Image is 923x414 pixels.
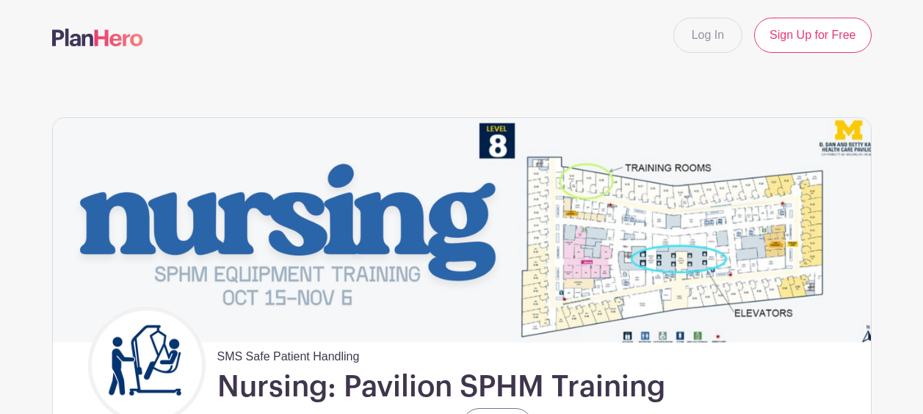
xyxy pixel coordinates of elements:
img: event_banner_9715.png [53,118,871,342]
img: logo-507f7623f17ff9eddc593b1ce0a138ce2505c220e1c5a4e2b4648c50719b7d32.svg [52,29,143,46]
span: SMS Safe Patient Handling [217,342,360,366]
a: Sign Up for Free [754,18,871,53]
h1: Nursing: Pavilion SPHM Training [217,368,665,405]
a: Log In [673,18,742,53]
